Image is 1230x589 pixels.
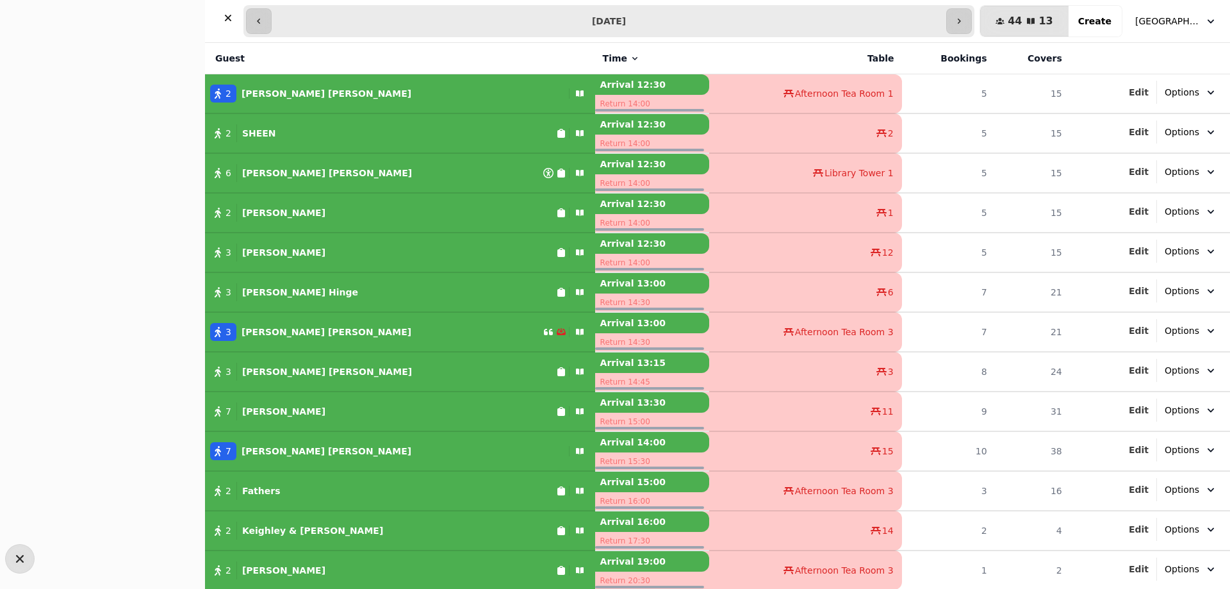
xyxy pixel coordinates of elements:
span: Library Tower 1 [824,167,893,179]
span: Options [1165,364,1199,377]
span: 3 [888,365,894,378]
p: Return 14:00 [595,95,709,113]
button: [GEOGRAPHIC_DATA], [GEOGRAPHIC_DATA] [1127,10,1225,33]
span: Edit [1129,445,1149,454]
span: Edit [1129,247,1149,256]
button: 2 Fathers [205,476,595,506]
span: 2 [225,564,231,577]
span: Edit [1129,485,1149,494]
span: Edit [1129,565,1149,574]
span: Afternoon Tea Room 3 [795,326,894,338]
p: Return 14:00 [595,174,709,192]
td: 21 [995,272,1070,312]
span: 11 [882,405,894,418]
button: Edit [1129,324,1149,337]
span: Options [1165,563,1199,576]
td: 5 [902,233,995,272]
p: [PERSON_NAME] [242,206,325,219]
p: Return 14:30 [595,294,709,311]
span: Edit [1129,326,1149,335]
span: Options [1165,404,1199,417]
p: Arrival 13:00 [595,273,709,294]
span: 3 [225,286,231,299]
span: Edit [1129,406,1149,415]
span: 1 [888,206,894,219]
button: Options [1157,120,1225,144]
button: Edit [1129,364,1149,377]
button: 3 [PERSON_NAME] [205,237,595,268]
span: Edit [1129,286,1149,295]
p: Return 16:00 [595,492,709,510]
button: 3[PERSON_NAME] [PERSON_NAME] [205,356,595,387]
span: Options [1165,324,1199,337]
p: [PERSON_NAME] [242,405,325,418]
td: 31 [995,392,1070,431]
p: Return 14:00 [595,214,709,232]
span: Options [1165,165,1199,178]
button: 7[PERSON_NAME] [PERSON_NAME] [205,436,595,467]
span: Options [1165,245,1199,258]
span: Edit [1129,525,1149,534]
button: Options [1157,478,1225,501]
p: Arrival 12:30 [595,194,709,214]
th: Bookings [902,43,995,74]
span: Edit [1129,167,1149,176]
span: Edit [1129,366,1149,375]
td: 15 [995,74,1070,114]
span: 7 [225,405,231,418]
p: Return 14:45 [595,373,709,391]
button: 3[PERSON_NAME] [PERSON_NAME] [205,317,595,347]
button: Edit [1129,523,1149,536]
span: Edit [1129,88,1149,97]
span: 14 [882,524,894,537]
td: 3 [902,471,995,511]
span: 7 [225,445,231,458]
button: Edit [1129,86,1149,99]
p: Arrival 12:30 [595,114,709,135]
span: 2 [225,127,231,140]
td: 15 [995,193,1070,233]
p: Arrival 13:00 [595,313,709,333]
td: 15 [995,233,1070,272]
button: Edit [1129,285,1149,297]
p: Fathers [242,485,281,497]
p: Arrival 15:00 [595,472,709,492]
span: 2 [225,524,231,537]
span: 6 [888,286,894,299]
span: Afternoon Tea Room 3 [795,564,894,577]
span: Options [1165,523,1199,536]
span: 3 [225,246,231,259]
td: 24 [995,352,1070,392]
td: 7 [902,272,995,312]
p: Return 14:00 [595,254,709,272]
button: Options [1157,319,1225,342]
p: Return 14:30 [595,333,709,351]
p: [PERSON_NAME] [PERSON_NAME] [242,326,411,338]
button: Options [1157,279,1225,303]
span: 15 [882,445,894,458]
span: Options [1165,126,1199,138]
button: Options [1157,240,1225,263]
td: 15 [995,153,1070,193]
span: Options [1165,205,1199,218]
p: Keighley & [PERSON_NAME] [242,524,383,537]
th: Covers [995,43,1070,74]
p: Arrival 14:00 [595,432,709,452]
p: [PERSON_NAME] [PERSON_NAME] [242,445,411,458]
span: 2 [225,206,231,219]
td: 7 [902,312,995,352]
span: 2 [888,127,894,140]
button: 2 [PERSON_NAME] [205,555,595,586]
p: Arrival 13:30 [595,392,709,413]
button: Options [1157,359,1225,382]
span: 2 [225,87,231,100]
span: [GEOGRAPHIC_DATA], [GEOGRAPHIC_DATA] [1135,15,1199,28]
span: 44 [1008,16,1022,26]
p: Arrival 12:30 [595,233,709,254]
p: Arrival 16:00 [595,511,709,532]
button: 2 Keighley & [PERSON_NAME] [205,515,595,546]
p: Return 17:30 [595,532,709,550]
button: Edit [1129,205,1149,218]
span: Edit [1129,128,1149,137]
button: Options [1157,200,1225,223]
